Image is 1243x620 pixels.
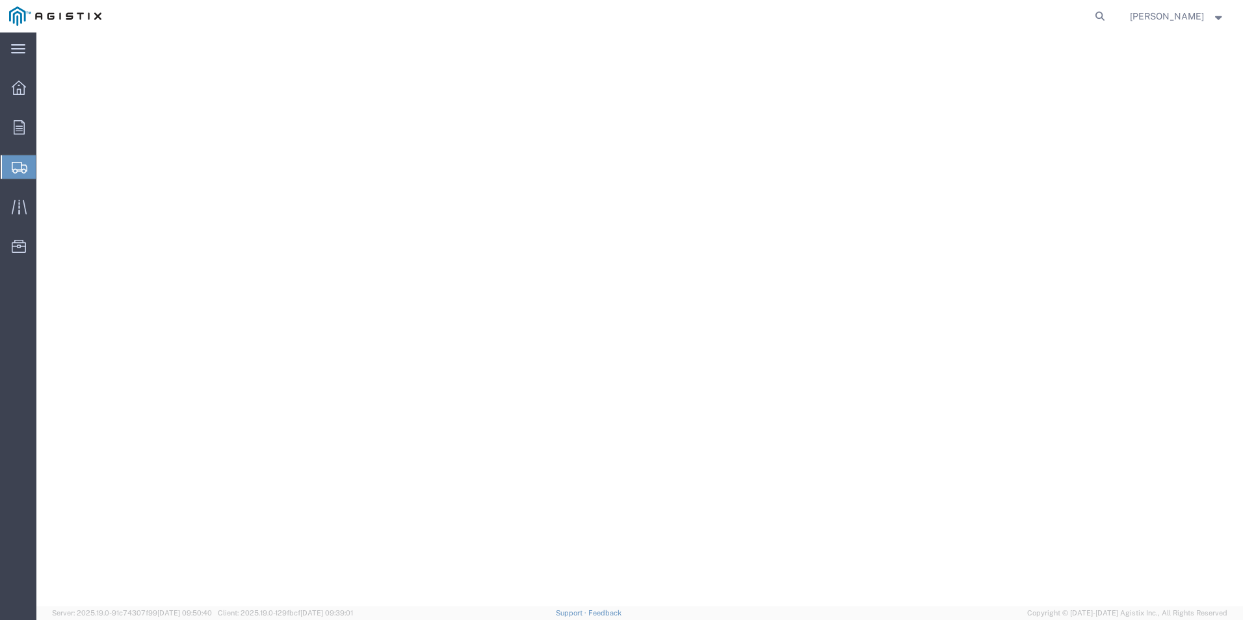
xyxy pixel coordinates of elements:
a: Feedback [588,609,621,617]
span: Client: 2025.19.0-129fbcf [218,609,353,617]
button: [PERSON_NAME] [1129,8,1225,24]
span: Copyright © [DATE]-[DATE] Agistix Inc., All Rights Reserved [1027,608,1227,619]
span: Server: 2025.19.0-91c74307f99 [52,609,212,617]
span: Kristen Tunnell [1130,9,1204,23]
img: logo [9,6,101,26]
span: [DATE] 09:50:40 [157,609,212,617]
span: [DATE] 09:39:01 [300,609,353,617]
a: Support [556,609,588,617]
iframe: FS Legacy Container [36,32,1243,606]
